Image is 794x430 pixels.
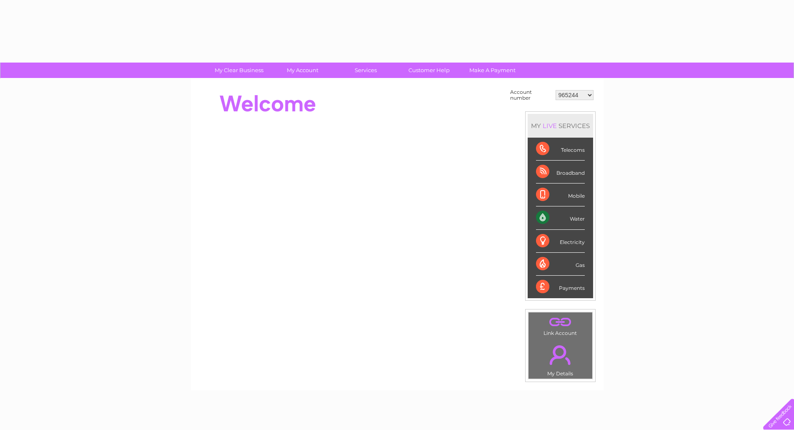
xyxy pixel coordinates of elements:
div: Gas [536,253,585,276]
a: My Account [268,63,337,78]
div: Electricity [536,230,585,253]
div: Telecoms [536,138,585,161]
a: Customer Help [395,63,463,78]
div: Mobile [536,184,585,206]
a: . [531,314,590,329]
div: MY SERVICES [528,114,593,138]
div: Water [536,206,585,229]
a: My Clear Business [205,63,273,78]
td: Account number [508,87,554,103]
a: Make A Payment [458,63,527,78]
div: Payments [536,276,585,298]
div: LIVE [541,122,559,130]
a: . [531,340,590,370]
td: My Details [528,338,593,379]
a: Services [331,63,400,78]
div: Broadband [536,161,585,184]
td: Link Account [528,312,593,338]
